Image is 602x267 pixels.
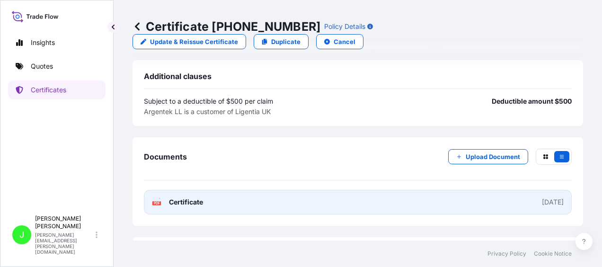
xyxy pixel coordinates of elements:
[534,250,572,258] a: Cookie Notice
[254,34,309,49] a: Duplicate
[144,71,212,81] span: Additional clauses
[542,197,564,207] div: [DATE]
[8,57,106,76] a: Quotes
[169,197,203,207] span: Certificate
[487,250,526,258] a: Privacy Policy
[31,85,66,95] p: Certificates
[448,149,528,164] button: Upload Document
[150,37,238,46] p: Update & Reissue Certificate
[316,34,363,49] button: Cancel
[466,152,520,161] p: Upload Document
[154,202,160,205] text: PDF
[19,230,24,240] span: J
[324,22,365,31] p: Policy Details
[144,97,273,106] p: Subject to a deductible of $500 per claim
[133,19,320,34] p: Certificate [PHONE_NUMBER]
[8,80,106,99] a: Certificates
[144,109,572,115] p: Argentek LL is a customer of Ligentia UK
[31,38,55,47] p: Insights
[31,62,53,71] p: Quotes
[144,190,572,214] a: PDFCertificate[DATE]
[492,97,572,106] p: Deductible amount $500
[144,152,187,161] span: Documents
[8,33,106,52] a: Insights
[35,232,94,255] p: [PERSON_NAME][EMAIL_ADDRESS][PERSON_NAME][DOMAIN_NAME]
[133,34,246,49] a: Update & Reissue Certificate
[271,37,301,46] p: Duplicate
[35,215,94,230] p: [PERSON_NAME] [PERSON_NAME]
[334,37,355,46] p: Cancel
